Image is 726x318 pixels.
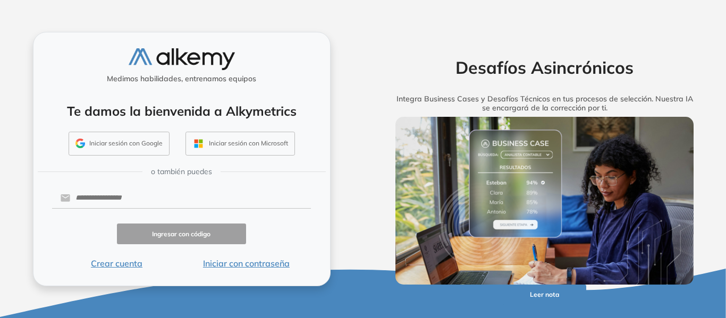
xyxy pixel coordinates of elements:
[52,257,182,270] button: Crear cuenta
[129,48,235,70] img: logo-alkemy
[75,139,85,148] img: GMAIL_ICON
[503,285,586,305] button: Leer nota
[69,132,170,156] button: Iniciar sesión con Google
[379,57,711,78] h2: Desafíos Asincrónicos
[38,74,326,83] h5: Medimos habilidades, entrenamos equipos
[535,195,726,318] iframe: Chat Widget
[535,195,726,318] div: Widget de chat
[379,94,711,113] h5: Integra Business Cases y Desafíos Técnicos en tus procesos de selección. Nuestra IA se encargará ...
[151,166,212,177] span: o también puedes
[181,257,311,270] button: Iniciar con contraseña
[117,224,247,244] button: Ingresar con código
[192,137,205,150] img: OUTLOOK_ICON
[47,104,316,119] h4: Te damos la bienvenida a Alkymetrics
[395,117,694,285] img: img-more-info
[185,132,295,156] button: Iniciar sesión con Microsoft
